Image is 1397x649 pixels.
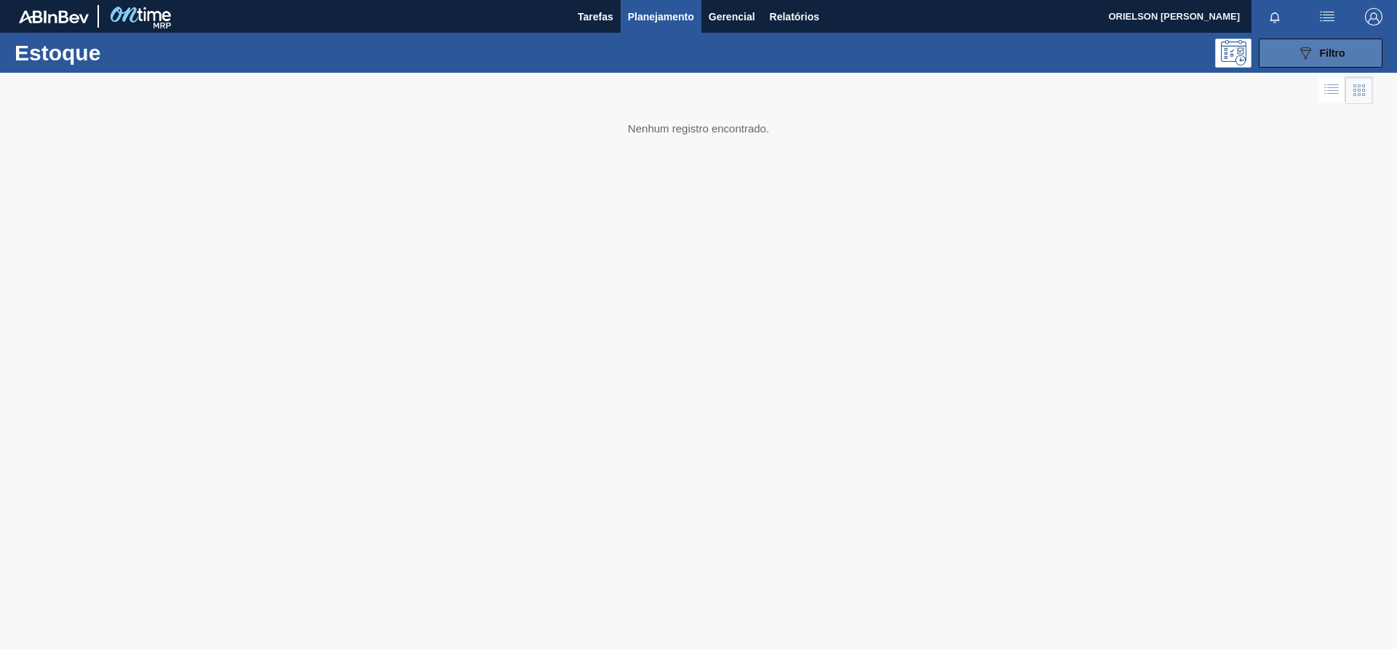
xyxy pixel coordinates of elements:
span: Relatórios [770,8,819,25]
img: TNhmsLtSVTkK8tSr43FrP2fwEKptu5GPRR3wAAAABJRU5ErkJggg== [19,10,89,23]
button: Filtro [1259,39,1382,68]
h1: Estoque [15,44,232,61]
span: Gerencial [709,8,755,25]
img: userActions [1318,8,1336,25]
span: Filtro [1320,47,1345,59]
button: Notificações [1251,7,1298,27]
span: Planejamento [628,8,694,25]
img: Logout [1365,8,1382,25]
span: Tarefas [578,8,613,25]
div: Pogramando: nenhum usuário selecionado [1215,39,1251,68]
